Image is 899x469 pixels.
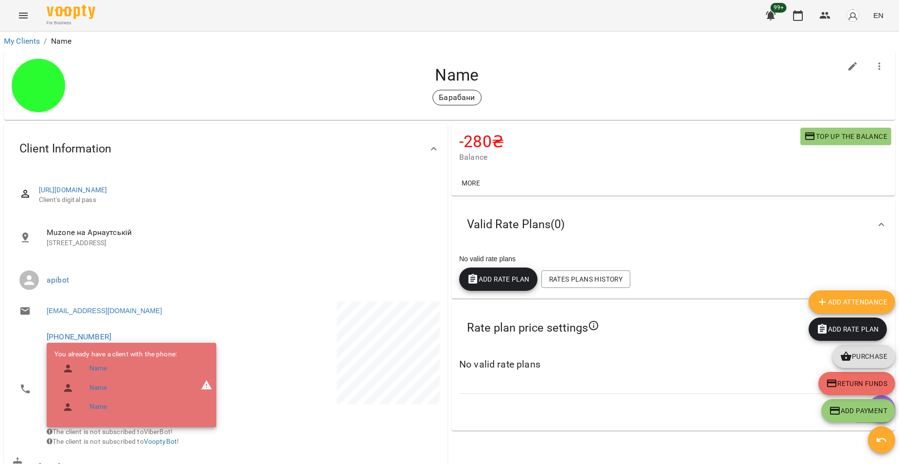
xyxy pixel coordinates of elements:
img: Voopty Logo [47,5,95,19]
button: Add Rate plan [809,318,887,341]
button: Purchase [832,345,895,368]
span: More [459,177,483,189]
button: Return funds [818,372,895,395]
h4: Name [73,65,841,85]
div: No valid rate plans [457,252,889,266]
a: Name [89,383,107,393]
span: Add Rate plan [467,273,530,285]
div: Client Information [4,124,448,174]
div: Барабани [432,90,481,105]
button: More [455,174,486,192]
a: [URL][DOMAIN_NAME] [39,186,107,194]
nav: breadcrumb [4,35,895,47]
svg: In case no one rate plan chooses, client will see all public rate plans [588,320,600,332]
a: Name [89,402,107,412]
span: Client's digital pass [39,195,432,205]
div: Valid Rate Plans(0) [451,200,895,250]
span: Add Rate plan [816,323,879,335]
span: Add Payment [829,405,887,417]
button: Menu [12,4,35,27]
li: / [44,35,47,47]
span: Purchase [840,351,887,362]
p: [STREET_ADDRESS] [47,238,432,248]
p: Барабани [439,92,475,103]
img: avatar_s.png [846,9,860,22]
span: 99+ [771,3,787,13]
ul: You already have a client with the phone: [54,350,177,420]
span: Muzone на Арнаутській [47,227,432,238]
span: Rates Plans History [549,273,622,285]
span: Return funds [826,378,887,389]
span: EN [873,10,883,20]
h4: -280 ₴ [459,132,800,151]
span: Valid Rate Plans ( 0 ) [467,217,565,232]
span: For Business [47,20,95,26]
span: The client is not subscribed to ! [47,437,179,445]
img: c06ef2a34d1de6170413f5c7c64bad80.png [12,59,65,112]
a: apibot [47,275,69,285]
button: EN [869,6,887,24]
div: Rate plan price settings [451,302,895,353]
a: [PHONE_NUMBER] [47,332,111,341]
span: Top up the balance [804,131,887,142]
button: Add Payment [821,399,895,422]
a: Name [89,364,107,373]
p: Name [51,35,72,47]
a: VooptyBot [144,437,177,445]
button: Add Rate plan [459,268,537,291]
span: The client is not subscribed to ViberBot! [47,428,173,435]
a: [EMAIL_ADDRESS][DOMAIN_NAME] [47,306,162,316]
button: Top up the balance [800,128,891,145]
span: Add Attendance [816,296,887,308]
span: Client Information [19,141,111,156]
span: Rate plan price settings [467,320,600,335]
button: Add Attendance [809,290,895,314]
a: My Clients [4,36,40,46]
h6: No valid rate plans [459,357,887,372]
span: Balance [459,151,800,163]
button: Rates Plans History [541,270,630,288]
